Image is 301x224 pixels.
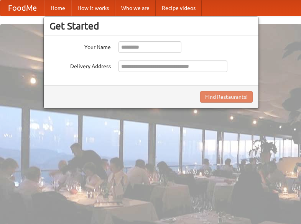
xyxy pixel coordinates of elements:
[115,0,156,16] a: Who we are
[49,60,111,70] label: Delivery Address
[49,20,253,32] h3: Get Started
[44,0,71,16] a: Home
[200,91,253,103] button: Find Restaurants!
[156,0,202,16] a: Recipe videos
[71,0,115,16] a: How it works
[49,41,111,51] label: Your Name
[0,0,44,16] a: FoodMe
